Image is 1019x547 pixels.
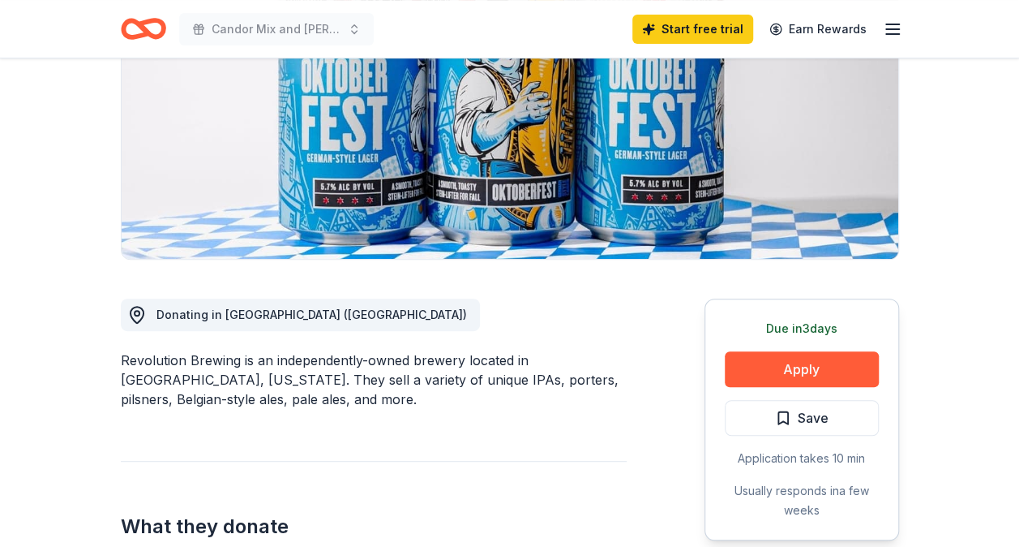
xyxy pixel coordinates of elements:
button: Candor Mix and [PERSON_NAME] [179,13,374,45]
div: Application takes 10 min [725,449,879,468]
button: Apply [725,351,879,387]
span: Donating in [GEOGRAPHIC_DATA] ([GEOGRAPHIC_DATA]) [156,308,467,321]
span: Candor Mix and [PERSON_NAME] [212,19,341,39]
a: Start free trial [632,15,753,44]
a: Earn Rewards [760,15,876,44]
h2: What they donate [121,514,627,540]
div: Usually responds in a few weeks [725,481,879,520]
a: Home [121,10,166,48]
div: Due in 3 days [725,319,879,338]
span: Save [798,407,828,429]
div: Revolution Brewing is an independently-owned brewery located in [GEOGRAPHIC_DATA], [US_STATE]. Th... [121,351,627,409]
button: Save [725,400,879,436]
